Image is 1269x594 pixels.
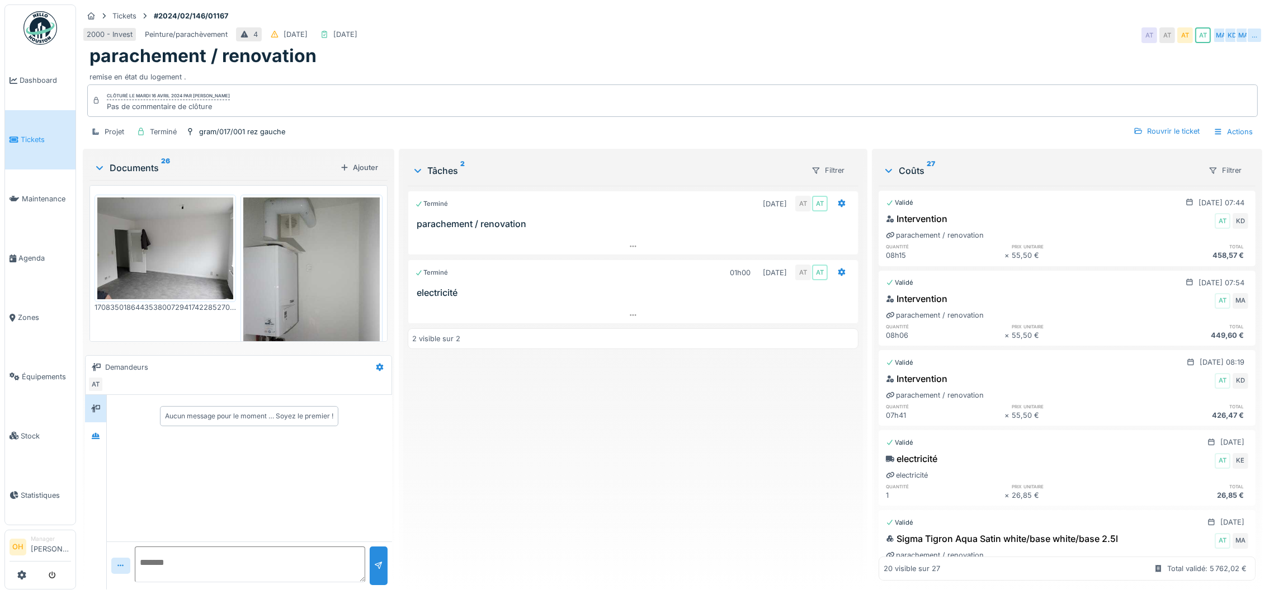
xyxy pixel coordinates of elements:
h6: total [1130,243,1248,250]
sup: 27 [927,164,935,177]
strong: #2024/02/146/01167 [149,11,233,21]
span: Zones [18,312,71,323]
div: [DATE] [284,29,308,40]
img: 8u5idkctewm23ytk2jzkpnpmt7f8 [97,197,233,299]
span: Dashboard [20,75,71,86]
div: 2000 - Invest [87,29,133,40]
div: AT [812,265,828,280]
div: Validé [886,278,913,287]
a: Stock [5,406,76,465]
h3: parachement / renovation [417,219,854,229]
a: OH Manager[PERSON_NAME] [10,535,71,562]
div: AT [1177,27,1193,43]
a: Statistiques [5,465,76,525]
div: Coûts [883,164,1199,177]
h6: quantité [886,243,1004,250]
div: Validé [886,198,913,208]
div: × [1004,330,1012,341]
div: 2 visible sur 2 [413,333,461,344]
div: Intervention [886,372,947,385]
img: Badge_color-CXgf-gQk.svg [23,11,57,45]
span: Tickets [21,134,71,145]
h6: prix unitaire [1012,483,1130,490]
div: × [1004,250,1012,261]
div: Documents [94,161,336,175]
div: Sigma Tigron Aqua Satin white/base white/base 2.5l [886,532,1118,545]
li: [PERSON_NAME] [31,535,71,559]
div: electricité [886,452,937,465]
div: Validé [886,518,913,527]
div: 08h15 [886,250,1004,261]
div: 55,50 € [1012,410,1130,421]
div: Clôturé le mardi 16 avril 2024 par [PERSON_NAME] [107,92,230,100]
div: Terminé [415,268,449,277]
div: Terminé [150,126,177,137]
a: Dashboard [5,51,76,110]
sup: 26 [161,161,170,175]
div: × [1004,410,1012,421]
div: AT [1215,453,1230,469]
div: 426,47 € [1130,410,1248,421]
div: AT [1215,533,1230,549]
div: 07h41 [886,410,1004,421]
div: KD [1224,27,1240,43]
div: Ajouter [336,160,383,175]
div: parachement / renovation [886,550,984,560]
h3: electricité [417,287,854,298]
span: Statistiques [21,490,71,501]
div: Projet [105,126,124,137]
div: [DATE] [1220,517,1244,527]
a: Tickets [5,110,76,169]
h6: quantité [886,483,1004,490]
div: AT [1195,27,1211,43]
h6: total [1130,403,1248,410]
sup: 2 [461,164,465,177]
div: AT [1215,213,1230,229]
div: Filtrer [806,162,850,178]
li: OH [10,539,26,555]
img: gq97d8pnw6drtykcgsefwf13sc7v [243,197,379,379]
div: KE [1233,453,1248,469]
div: Tâches [412,164,803,177]
a: Zones [5,288,76,347]
div: 17083501864435380072941742285270.jpg [95,302,236,313]
div: [DATE] [333,29,357,40]
div: AT [1215,373,1230,389]
div: MA [1233,293,1248,309]
div: 4 [253,29,258,40]
div: Rouvrir le ticket [1129,124,1204,139]
span: Stock [21,431,71,441]
h6: quantité [886,323,1004,330]
h6: quantité [886,403,1004,410]
span: Agenda [18,253,71,263]
div: 01h00 [730,267,751,278]
div: AT [1215,293,1230,309]
h6: prix unitaire [1012,243,1130,250]
div: [DATE] 08:19 [1200,357,1244,367]
span: Équipements [22,371,71,382]
div: [DATE] [763,267,787,278]
div: 458,57 € [1130,250,1248,261]
div: MA [1213,27,1229,43]
div: MA [1235,27,1251,43]
div: [DATE] 07:54 [1199,277,1244,288]
div: Manager [31,535,71,543]
div: KD [1233,373,1248,389]
div: parachement / renovation [886,310,984,320]
div: Intervention [886,212,947,225]
div: Demandeurs [105,362,148,373]
div: 55,50 € [1012,250,1130,261]
h6: prix unitaire [1012,403,1130,410]
div: parachement / renovation [886,230,984,241]
div: gram/017/001 rez gauche [199,126,285,137]
div: [DATE] [763,199,787,209]
h1: parachement / renovation [89,45,317,67]
h6: total [1130,323,1248,330]
div: [DATE] [1220,437,1244,447]
div: Tickets [112,11,136,21]
div: Peinture/parachèvement [145,29,228,40]
div: AT [88,376,103,392]
div: [DATE] 07:44 [1199,197,1244,208]
div: 26,85 € [1012,490,1130,501]
div: Intervention [886,292,947,305]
